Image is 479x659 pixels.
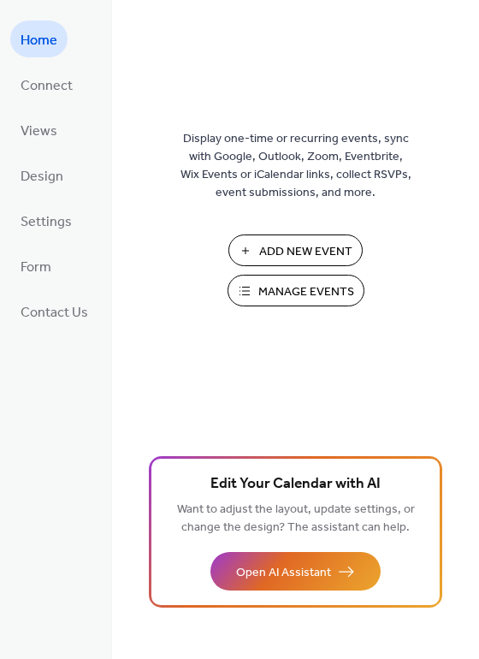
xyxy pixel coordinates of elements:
a: Settings [10,202,82,239]
span: Contact Us [21,300,88,326]
a: Contact Us [10,293,98,329]
a: Connect [10,66,83,103]
button: Open AI Assistant [210,552,381,591]
span: Edit Your Calendar with AI [210,472,381,496]
span: Add New Event [259,243,352,261]
a: Views [10,111,68,148]
span: Connect [21,73,73,99]
button: Manage Events [228,275,364,306]
a: Design [10,157,74,193]
span: Settings [21,209,72,235]
a: Home [10,21,68,57]
span: Open AI Assistant [236,564,331,582]
span: Home [21,27,57,54]
span: Views [21,118,57,145]
span: Manage Events [258,283,354,301]
span: Form [21,254,51,281]
button: Add New Event [228,235,363,266]
span: Want to adjust the layout, update settings, or change the design? The assistant can help. [177,498,415,539]
span: Display one-time or recurring events, sync with Google, Outlook, Zoom, Eventbrite, Wix Events or ... [180,130,411,202]
a: Form [10,247,62,284]
span: Design [21,163,63,190]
